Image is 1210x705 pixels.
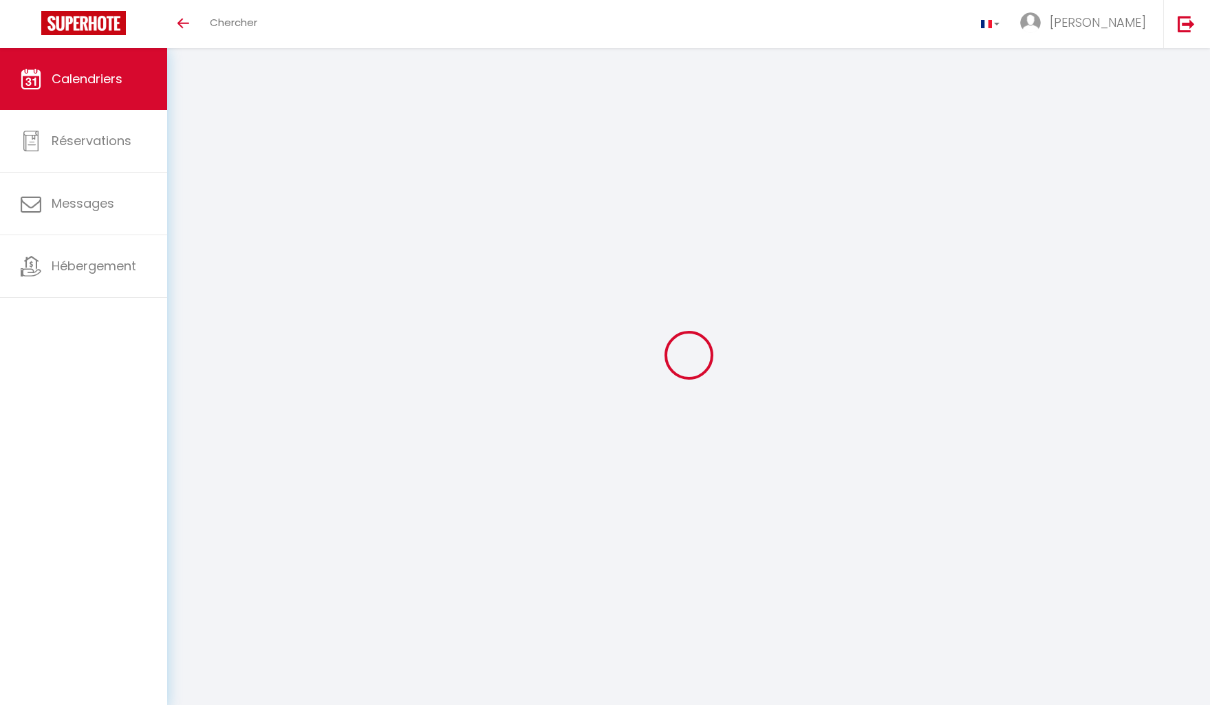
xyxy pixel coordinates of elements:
[1178,15,1195,32] img: logout
[1020,12,1041,33] img: ...
[52,195,114,212] span: Messages
[210,15,257,30] span: Chercher
[52,257,136,274] span: Hébergement
[52,132,131,149] span: Réservations
[52,70,122,87] span: Calendriers
[1050,14,1146,31] span: [PERSON_NAME]
[41,11,126,35] img: Super Booking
